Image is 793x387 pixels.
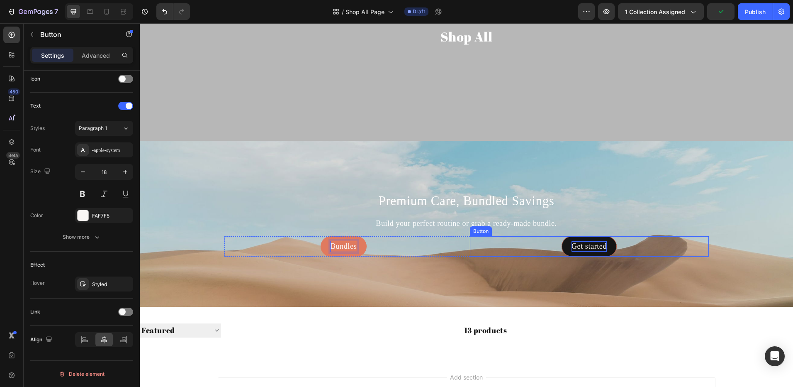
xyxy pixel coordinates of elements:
div: 13 products [81,297,367,318]
div: Rich Text Editor. Editing area: main [191,218,217,228]
div: -apple-system [92,147,131,154]
div: Styled [92,281,131,288]
div: Color [30,212,43,219]
div: Open Intercom Messenger [765,346,785,366]
span: Add section [307,350,346,358]
p: Advanced [82,51,110,60]
p: Button [40,29,111,39]
div: Text [30,102,41,110]
div: Size [30,166,52,177]
span: / [342,7,344,16]
button: 7 [3,3,62,20]
iframe: Design area [140,23,793,387]
div: Font [30,146,41,154]
p: Bundles [191,218,217,228]
button: Show more [30,230,133,245]
div: FAF7F5 [92,212,131,220]
span: 1 collection assigned [625,7,685,16]
button: 1 collection assigned [618,3,704,20]
div: 450 [8,88,20,95]
div: Beta [6,152,20,159]
button: Publish [738,3,773,20]
p: Settings [41,51,64,60]
span: Shop All Page [345,7,384,16]
div: Show more [63,233,101,241]
span: Draft [413,8,425,15]
span: Paragraph 1 [79,125,107,132]
div: Undo/Redo [156,3,190,20]
div: Get started [432,218,467,228]
div: Button [332,204,350,212]
p: 7 [54,7,58,17]
div: Hover [30,279,45,287]
button: Get started [422,213,477,233]
div: Align [30,334,54,345]
button: Delete element [30,367,133,381]
div: Icon [30,75,40,83]
div: Styles [30,125,45,132]
div: Effect [30,261,45,269]
div: Publish [745,7,766,16]
button: <p>Bundles</p> [181,213,227,233]
div: Delete element [59,369,105,379]
div: Link [30,308,40,316]
button: Paragraph 1 [75,121,133,136]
